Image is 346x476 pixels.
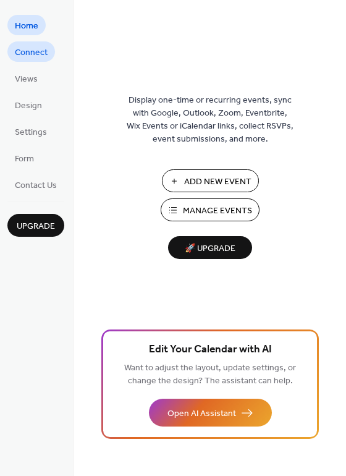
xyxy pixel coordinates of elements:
a: Form [7,148,41,168]
span: Add New Event [184,176,251,189]
span: Contact Us [15,179,57,192]
button: 🚀 Upgrade [168,236,252,259]
span: Want to adjust the layout, update settings, or change the design? The assistant can help. [124,360,296,389]
span: Home [15,20,38,33]
span: Upgrade [17,220,55,233]
span: Views [15,73,38,86]
button: Add New Event [162,169,259,192]
button: Upgrade [7,214,64,237]
span: 🚀 Upgrade [175,240,245,257]
a: Design [7,95,49,115]
a: Home [7,15,46,35]
a: Contact Us [7,174,64,195]
span: Open AI Assistant [167,407,236,420]
a: Views [7,68,45,88]
button: Open AI Assistant [149,399,272,427]
a: Connect [7,41,55,62]
span: Settings [15,126,47,139]
span: Edit Your Calendar with AI [149,341,272,359]
span: Form [15,153,34,166]
span: Connect [15,46,48,59]
span: Manage Events [183,205,252,218]
span: Display one-time or recurring events, sync with Google, Outlook, Zoom, Eventbrite, Wix Events or ... [127,94,293,146]
button: Manage Events [161,198,259,221]
span: Design [15,100,42,113]
a: Settings [7,121,54,142]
